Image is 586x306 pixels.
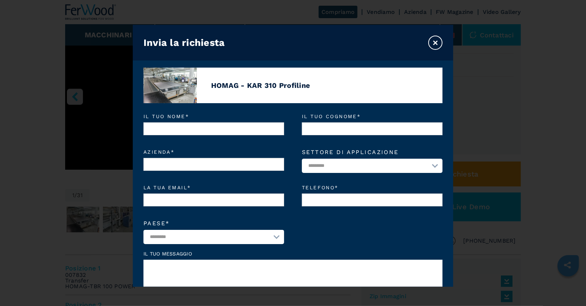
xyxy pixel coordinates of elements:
[143,251,443,256] label: Il tuo messaggio
[143,114,284,119] em: Il tuo nome
[143,185,284,190] em: La tua email
[143,149,284,154] em: Azienda
[302,149,443,155] label: Settore di applicazione
[428,36,443,50] button: ×
[143,158,284,171] input: Azienda*
[143,194,284,206] input: La tua email*
[143,221,284,226] label: Paese
[143,37,225,48] h3: Invia la richiesta
[143,68,197,103] img: image
[302,185,443,190] em: Telefono
[302,122,443,135] input: Il tuo cognome*
[211,81,310,90] h4: HOMAG - KAR 310 Profiline
[302,114,443,119] em: Il tuo cognome
[302,194,443,206] input: Telefono*
[143,122,284,135] input: Il tuo nome*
